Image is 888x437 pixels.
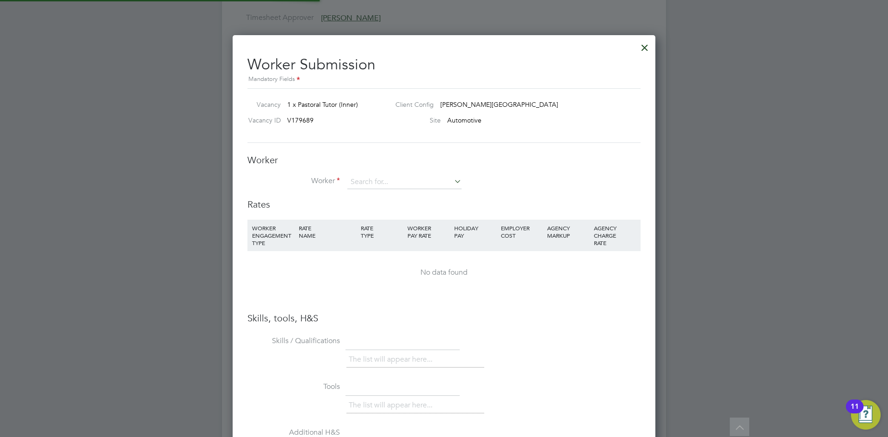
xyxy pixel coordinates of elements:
[388,100,434,109] label: Client Config
[388,116,441,124] label: Site
[358,220,405,244] div: RATE TYPE
[349,399,436,412] li: The list will appear here...
[349,353,436,366] li: The list will appear here...
[244,100,281,109] label: Vacancy
[247,198,641,210] h3: Rates
[250,220,296,251] div: WORKER ENGAGEMENT TYPE
[452,220,499,244] div: HOLIDAY PAY
[545,220,592,244] div: AGENCY MARKUP
[244,116,281,124] label: Vacancy ID
[440,100,558,109] span: [PERSON_NAME][GEOGRAPHIC_DATA]
[247,382,340,392] label: Tools
[851,406,859,419] div: 11
[287,116,314,124] span: V179689
[247,74,641,85] div: Mandatory Fields
[247,312,641,324] h3: Skills, tools, H&S
[247,336,340,346] label: Skills / Qualifications
[247,48,641,85] h2: Worker Submission
[257,268,631,277] div: No data found
[287,100,358,109] span: 1 x Pastoral Tutor (Inner)
[247,176,340,186] label: Worker
[851,400,881,430] button: Open Resource Center, 11 new notifications
[592,220,638,251] div: AGENCY CHARGE RATE
[499,220,545,244] div: EMPLOYER COST
[296,220,358,244] div: RATE NAME
[347,175,462,189] input: Search for...
[447,116,481,124] span: Automotive
[247,154,641,166] h3: Worker
[405,220,452,244] div: WORKER PAY RATE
